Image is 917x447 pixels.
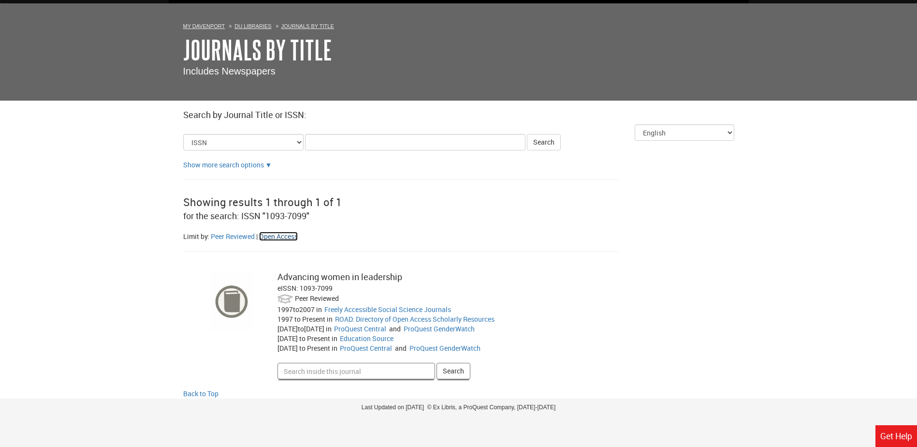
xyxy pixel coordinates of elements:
[256,232,258,241] span: |
[293,305,299,314] span: to
[294,314,325,324] span: to Present
[183,232,209,241] span: Limit by:
[299,343,330,353] span: to Present
[183,110,734,120] h2: Search by Journal Title or ISSN:
[183,195,342,209] span: Showing results 1 through 1 of 1
[388,324,402,333] span: and
[527,134,561,150] button: Search
[183,210,309,222] span: for the search: ISSN "1093-7099"
[277,283,593,293] div: eISSN: 1093-7099
[277,271,593,283] div: Advancing women in leadership
[277,305,324,314] div: 1997 2007
[409,343,480,353] a: Go to ProQuest GenderWatch
[298,324,304,333] span: to
[332,334,337,343] span: in
[340,334,393,343] a: Go to Education Source
[281,23,334,29] a: Journals By Title
[404,324,475,333] a: Go to ProQuest GenderWatch
[326,324,332,333] span: in
[277,324,334,334] div: [DATE] [DATE]
[277,363,435,379] input: Search inside this journal
[183,21,734,30] ol: Breadcrumbs
[335,314,495,324] a: Go to ROAD: Directory of Open Access Scholarly Resources
[211,232,255,241] a: Filter by peer reviewed
[265,160,272,169] a: Show more search options
[183,23,225,29] a: My Davenport
[393,343,408,353] span: and
[277,334,340,343] div: [DATE]
[277,314,335,324] div: 1997
[299,334,330,343] span: to Present
[324,305,451,314] a: Go to Freely Accessible Social Science Journals
[183,389,734,399] a: Back to Top
[332,343,337,353] span: in
[295,294,339,303] span: Peer Reviewed
[327,314,333,324] span: in
[183,64,734,78] p: Includes Newspapers
[210,271,253,332] img: cover image for: Advancing women in leadership
[183,160,264,169] a: Show more search options
[277,343,340,353] div: [DATE]
[234,23,271,29] a: DU Libraries
[875,425,917,447] a: Get Help
[316,305,322,314] span: in
[183,35,332,65] a: Journals By Title
[277,293,293,305] img: Peer Reviewed:
[334,324,386,333] a: Go to ProQuest Central
[437,363,470,379] button: Search
[340,343,392,353] a: Go to ProQuest Central
[259,232,298,241] a: Filter by peer open access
